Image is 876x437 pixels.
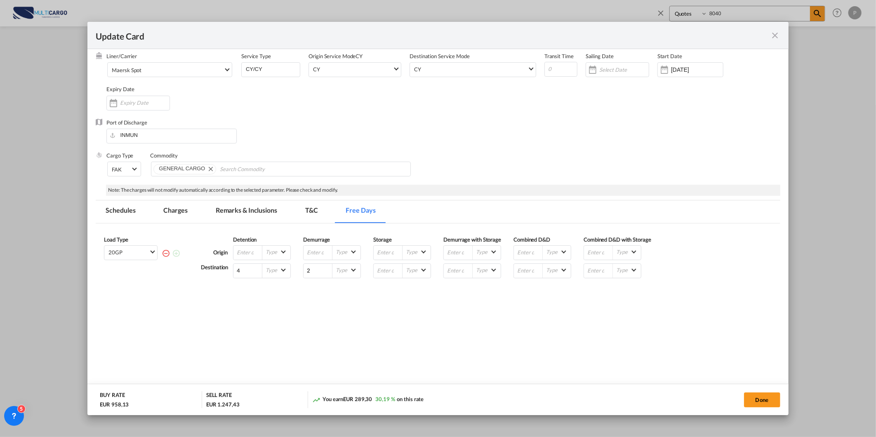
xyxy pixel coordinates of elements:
[104,236,158,243] span: Load Type
[233,264,262,278] input: Enter days
[374,264,403,278] input: Enter days
[203,164,216,173] button: Remove GENERAL CARGO
[106,152,133,159] label: Cargo Type
[106,119,147,126] label: Port of Discharge
[513,236,584,243] div: Combined D&D
[107,62,232,77] md-select: Select Liner: Maersk Spot
[308,53,356,59] label: Origin Service Mode
[111,129,236,141] input: Enter Port of Discharge
[514,264,543,278] input: Enter days
[304,264,332,278] input: Enter days
[159,164,207,173] div: GENERAL CARGO. Press delete to remove this chip.
[201,263,233,278] div: Destination
[295,200,328,223] md-tab-item: T&C
[154,200,198,223] md-tab-item: Charges
[375,396,395,402] span: 30,19 %
[312,63,401,75] md-select: Select Origin Service Mode: CY
[584,236,654,243] div: Combined D&D with Storage
[172,249,180,257] md-icon: icon-plus-circle-outline green-400-fg
[233,236,303,243] div: Detention
[162,249,170,257] md-icon: icon-minus-circle-outline red-400-fg
[233,246,262,260] input: Enter days
[414,66,421,73] div: CY
[514,246,543,260] input: Enter days
[599,66,649,73] input: Select Date
[100,401,131,408] div: EUR 958,13
[241,53,271,59] label: Service Type
[303,236,373,243] div: Demurrage
[150,152,177,159] label: Commodity
[159,165,205,172] span: GENERAL CARGO
[108,249,149,256] span: 20GP
[206,391,232,401] div: SELL RATE
[544,62,577,77] input: 0
[671,66,723,73] input: Start Date
[444,246,473,260] input: Enter days
[106,86,134,92] label: Expiry Date
[112,166,122,173] div: FAK
[220,163,295,176] input: Search Commodity
[108,246,157,258] md-select: Choose: 20GP
[100,391,125,401] div: BUY RATE
[106,185,780,196] div: Note: The charges will not modify automatically according to the selected parameter. Please check...
[96,200,145,223] md-tab-item: Schedules
[410,53,470,59] label: Destination Service Mode
[96,30,770,40] div: Update Card
[304,246,332,260] input: Enter days
[374,246,403,260] input: Enter days
[206,401,240,408] div: EUR 1.247,43
[308,52,410,85] div: CY
[586,53,614,59] label: Sailing Date
[744,392,780,407] button: Done
[87,22,788,415] md-dialog: Update Card Port ...
[151,162,410,176] md-chips-wrap: Chips container. Use arrow keys to select chips.
[312,396,320,404] md-icon: icon-trending-up
[206,200,287,223] md-tab-item: Remarks & Inclusions
[336,200,386,223] md-tab-item: Free Days
[373,236,443,243] div: Storage
[213,242,233,263] div: Origin
[96,152,102,158] img: cargo.png
[112,67,141,73] div: Maersk Spot
[343,396,372,402] span: EUR 289,30
[245,63,300,75] input: Enter Service Type
[313,66,320,73] div: CY
[106,53,137,59] label: Liner/Carrier
[584,264,613,278] input: Enter days
[312,395,424,404] div: You earn on this rate
[544,53,574,59] label: Transit Time
[96,200,393,223] md-pagination-wrapper: Use the left and right arrow keys to navigate between tabs
[443,236,513,243] div: Demurrage with Storage
[107,162,141,176] md-select: Select Cargo type: FAK
[657,53,682,59] label: Start Date
[120,99,170,106] input: Expiry Date
[444,264,473,278] input: Enter days
[770,31,780,40] md-icon: icon-close fg-AAA8AD m-0 pointer
[413,63,536,75] md-select: Select Destination Service Mode: CY
[584,246,613,260] input: Enter days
